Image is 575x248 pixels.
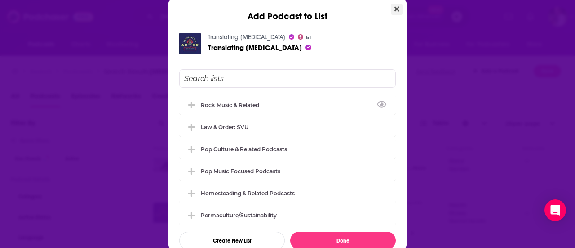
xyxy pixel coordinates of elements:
[201,146,287,153] div: Pop Culture & Related Podcasts
[179,69,396,88] input: Search lists
[179,161,396,181] div: Pop Music focused podcasts
[201,124,248,131] div: Law & Order: SVU
[179,117,396,137] div: Law & Order: SVU
[179,205,396,225] div: Permaculture/Sustainability
[208,43,302,52] span: Translating [MEDICAL_DATA]
[208,43,302,52] a: Translating ADHD
[179,95,396,115] div: Rock Music & Related
[298,34,311,40] a: 61
[201,102,265,108] div: Rock Music & Related
[179,139,396,159] div: Pop Culture & Related Podcasts
[179,33,201,54] img: Translating ADHD
[201,168,280,175] div: Pop Music focused podcasts
[208,33,285,41] a: Translating ADHD
[179,183,396,203] div: Homesteading & Related Podcasts
[201,212,277,219] div: Permaculture/Sustainability
[306,36,311,40] span: 61
[201,190,295,197] div: Homesteading & Related Podcasts
[544,199,566,221] div: Open Intercom Messenger
[391,4,403,15] button: Close
[259,107,265,108] button: View Link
